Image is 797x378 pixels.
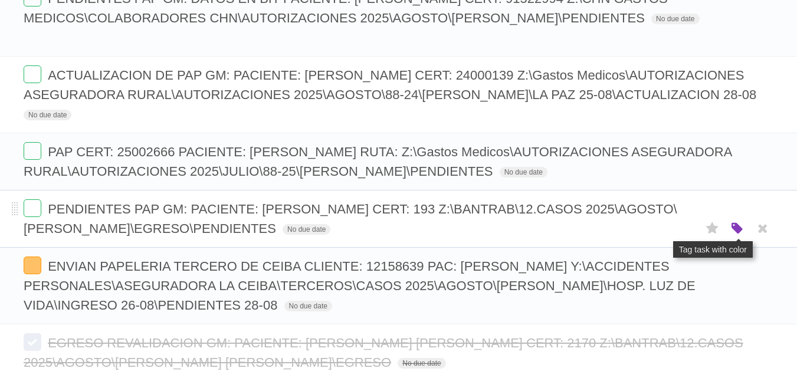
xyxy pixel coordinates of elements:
span: ENVIAN PAPELERIA TERCERO DE CEIBA CLIENTE: 12158639 PAC: [PERSON_NAME] Y:\ACCIDENTES PERSONALES\A... [24,259,696,313]
span: No due date [398,358,445,369]
span: No due date [283,224,330,235]
span: EGRESO REVALIDACION GM: PACIENTE: [PERSON_NAME] [PERSON_NAME] CERT: 2170 Z:\BANTRAB\12.CASOS 2025... [24,336,743,370]
span: No due date [284,301,332,311]
label: Done [24,333,41,351]
span: PAP CERT: 25002666 PACIENTE: [PERSON_NAME] RUTA: Z:\Gastos Medicos\AUTORIZACIONES ASEGURADORA RUR... [24,144,732,179]
label: Star task [701,219,724,238]
label: Done [24,199,41,217]
span: No due date [500,167,547,178]
label: Done [24,65,41,83]
span: ACTUALIZACION DE PAP GM: PACIENTE: [PERSON_NAME] CERT: 24000139 Z:\Gastos Medicos\AUTORIZACIONES ... [24,68,759,102]
span: No due date [24,110,71,120]
label: Done [24,257,41,274]
span: PENDIENTES PAP GM: PACIENTE: [PERSON_NAME] CERT: 193 Z:\BANTRAB\12.CASOS 2025\AGOSTO\[PERSON_NAME... [24,202,677,236]
span: No due date [651,14,699,24]
label: Done [24,142,41,160]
